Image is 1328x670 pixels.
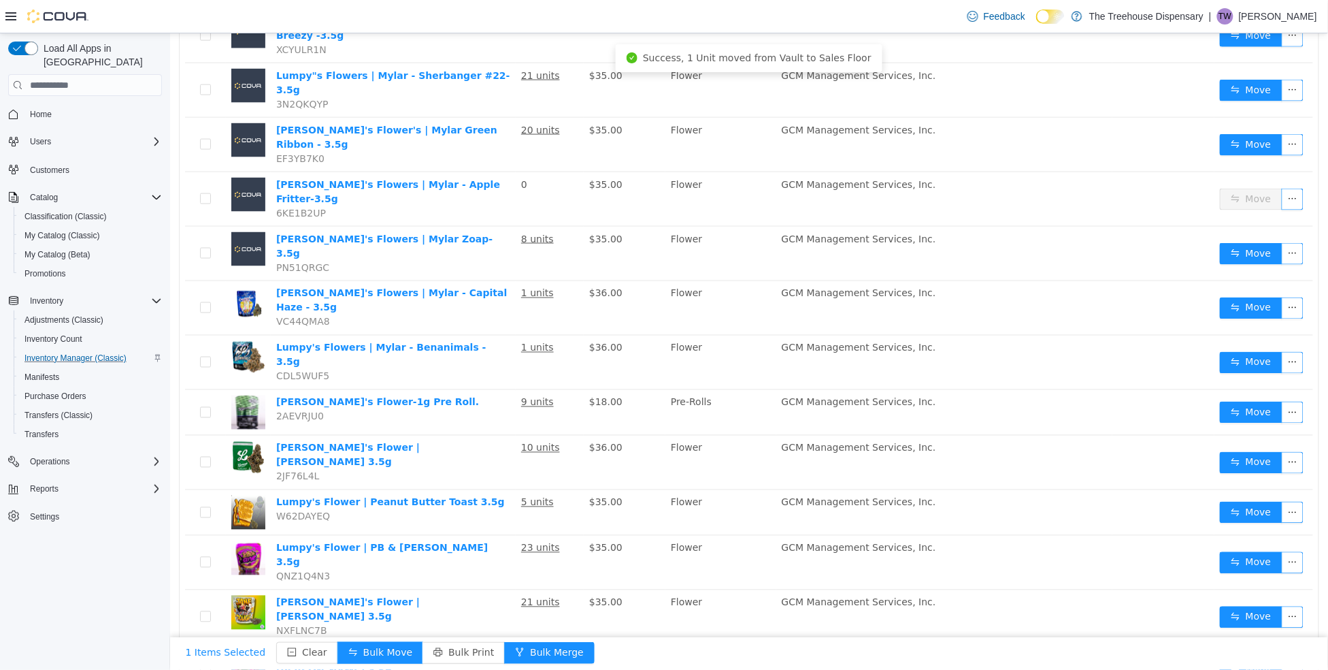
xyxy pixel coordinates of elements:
[3,291,167,310] button: Inventory
[30,456,70,467] span: Operations
[1050,46,1112,68] button: icon: swapMove
[61,308,95,342] img: Lumpy's Flowers | Mylar - Benanimals - 3.5g hero shot
[612,509,766,520] span: GCM Management Services, Inc.
[8,99,162,562] nav: Complex example
[30,511,59,522] span: Settings
[1050,468,1112,490] button: icon: swapMove
[3,159,167,179] button: Customers
[14,310,167,330] button: Adjustments (Classic)
[351,309,384,320] u: 1 units
[1050,155,1112,177] button: icon: swapMove
[24,429,59,440] span: Transfers
[30,109,52,120] span: Home
[612,146,766,157] span: GCM Management Services, Inc.
[612,309,766,320] span: GCM Management Services, Inc.
[24,133,56,150] button: Users
[24,249,90,260] span: My Catalog (Beta)
[106,65,159,76] span: 3N2QKQYP
[351,364,384,374] u: 9 units
[419,146,452,157] span: $35.00
[19,266,71,282] a: Promotions
[106,200,322,225] a: [PERSON_NAME]'s Flowers | Mylar Zoap-3.5g
[419,309,452,320] span: $36.00
[24,162,75,178] a: Customers
[24,133,162,150] span: Users
[61,144,95,178] img: Lumpy's Flowers | Mylar - Apple Fritter-3.5g placeholder
[167,609,253,631] button: icon: swapBulk Move
[106,229,159,240] span: PN51QRGC
[19,246,96,263] a: My Catalog (Beta)
[19,407,98,424] a: Transfers (Classic)
[3,188,167,207] button: Catalog
[30,296,63,306] span: Inventory
[14,330,167,349] button: Inventory Count
[24,353,127,364] span: Inventory Manager (Classic)
[1050,519,1112,541] button: icon: swapMove
[106,609,168,631] button: icon: minus-squareClear
[27,10,88,23] img: Cova
[24,410,93,421] span: Transfers (Classic)
[106,11,156,22] span: XCYULR1N
[24,453,76,470] button: Operations
[495,557,606,611] td: Flower
[1112,368,1133,390] button: icon: ellipsis
[61,462,95,496] img: Lumpy's Flower | Peanut Butter Toast 3.5g hero shot
[61,199,95,233] img: Lumpy's Flowers | Mylar Zoap-3.5g placeholder
[495,457,606,502] td: Flower
[962,3,1031,30] a: Feedback
[24,230,100,241] span: My Catalog (Classic)
[1112,155,1133,177] button: icon: ellipsis
[61,508,95,542] img: Lumpy's Flower | PB & Jane 3.5g hero shot
[351,146,357,157] span: 0
[419,37,452,48] span: $35.00
[1050,101,1112,123] button: icon: swapMove
[1239,8,1317,25] p: [PERSON_NAME]
[24,508,162,525] span: Settings
[1217,8,1233,25] div: Tina Wilkins
[19,388,92,404] a: Purchase Orders
[1050,210,1112,232] button: icon: swapMove
[106,174,156,185] span: 6KE1B2UP
[19,426,64,443] a: Transfers
[24,211,107,222] span: Classification (Classic)
[19,369,65,385] a: Manifests
[106,478,160,489] span: W62DAYEQ
[351,464,384,475] u: 5 units
[1209,8,1212,25] p: |
[14,387,167,406] button: Purchase Orders
[495,357,606,402] td: Pre-Rolls
[19,208,112,225] a: Classification (Classic)
[24,268,66,279] span: Promotions
[106,338,159,349] span: CDL5WUF5
[24,453,162,470] span: Operations
[19,388,162,404] span: Purchase Orders
[30,483,59,494] span: Reports
[495,402,606,457] td: Flower
[1050,264,1112,286] button: icon: swapMove
[14,406,167,425] button: Transfers (Classic)
[495,139,606,193] td: Flower
[106,91,327,116] a: [PERSON_NAME]'s Flower's | Mylar Green Ribbon - 3.5g
[3,507,167,526] button: Settings
[419,255,452,266] span: $36.00
[106,438,149,449] span: 2JF76L4L
[14,207,167,226] button: Classification (Classic)
[61,562,95,596] img: Lumpy's Flower | Jane Dough 3.5g hero shot
[14,349,167,368] button: Inventory Manager (Classic)
[14,245,167,264] button: My Catalog (Beta)
[351,91,390,102] u: 20 units
[1112,319,1133,340] button: icon: ellipsis
[61,253,95,287] img: Lumpy's Flowers | Mylar - Capital Haze - 3.5g hero shot
[351,37,390,48] u: 21 units
[612,91,766,102] span: GCM Management Services, Inc.
[38,42,162,69] span: Load All Apps in [GEOGRAPHIC_DATA]
[61,35,95,69] img: Lumpy"s Flowers | Mylar - Sherbanger #22- 3.5g placeholder
[419,409,452,420] span: $36.00
[24,189,162,206] span: Catalog
[106,364,309,374] a: [PERSON_NAME]'s Flower-1g Pre Roll.
[106,309,316,334] a: Lumpy's Flowers | Mylar - Benanimals - 3.5g
[14,226,167,245] button: My Catalog (Classic)
[473,19,701,30] span: Success, 1 Unit moved from Vault to Sales Floor
[456,19,467,30] i: icon: check-circle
